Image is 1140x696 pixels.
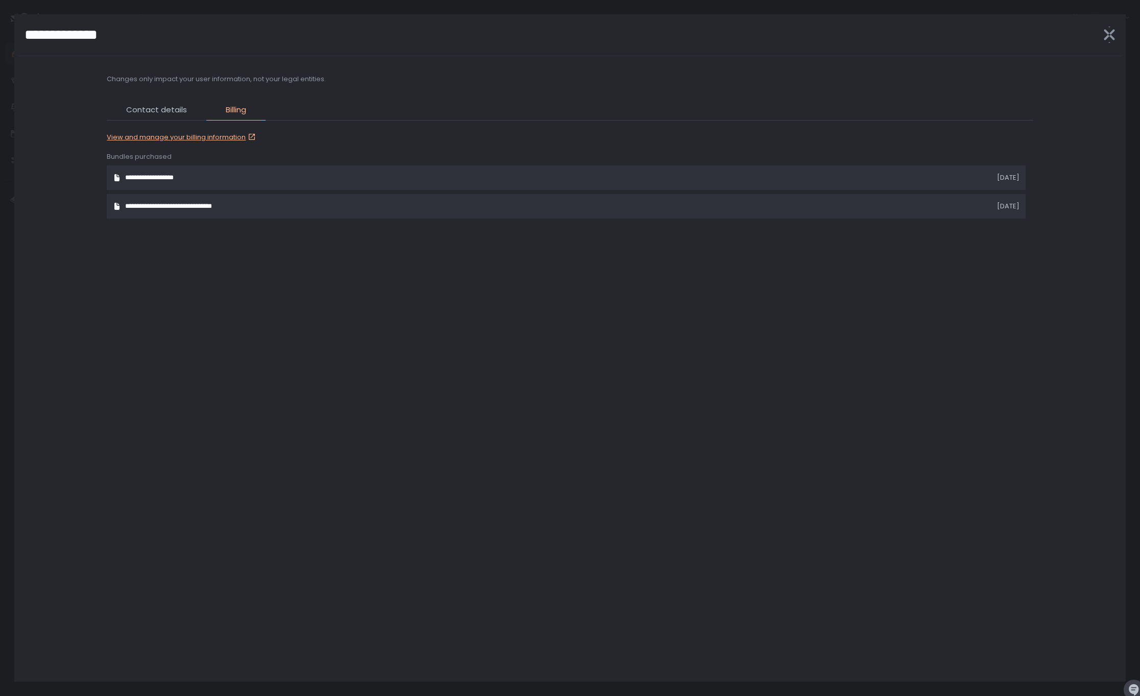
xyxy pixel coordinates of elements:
div: [DATE] [852,173,1019,182]
span: Billing [226,104,246,116]
a: View and manage your billing information [107,133,258,142]
span: Contact details [126,104,187,116]
div: Bundles purchased [107,152,1033,161]
div: [DATE] [852,202,1019,211]
h2: Changes only impact your user information, not your legal entities. [107,75,326,84]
